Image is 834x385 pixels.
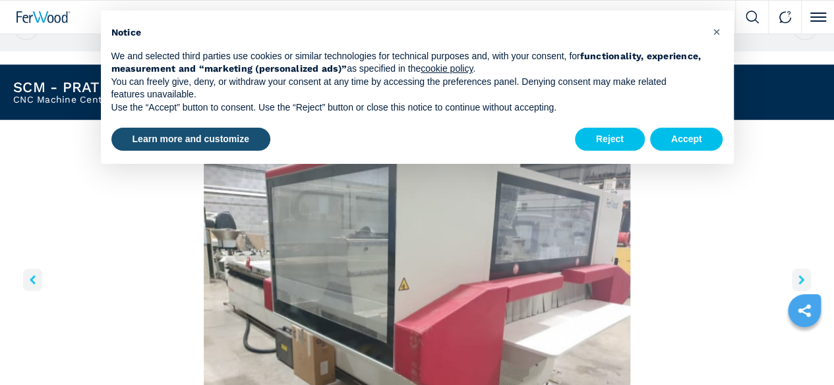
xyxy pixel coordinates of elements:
[746,11,759,24] img: Search
[575,128,645,151] button: Reject
[111,51,701,74] strong: functionality, experience, measurement and “marketing (personalized ads)”
[779,11,792,24] img: Contact us
[111,101,702,115] p: Use the “Accept” button to consent. Use the “Reject” button or close this notice to continue with...
[788,294,821,327] a: sharethis
[13,80,192,95] h1: SCM - PRATIX S15B
[111,26,702,39] h2: Notice
[16,11,71,23] img: Ferwood
[13,95,192,104] h2: CNC Machine Centres With Flat Table
[706,21,727,42] button: Close this notice
[712,24,720,39] span: ×
[792,269,811,291] button: right-button
[421,63,473,74] a: cookie policy
[650,128,723,151] button: Accept
[801,1,834,34] button: Click to toggle menu
[111,50,702,76] p: We and selected third parties use cookies or similar technologies for technical purposes and, wit...
[111,76,702,101] p: You can freely give, deny, or withdraw your consent at any time by accessing the preferences pane...
[23,269,42,291] button: left-button
[111,128,270,151] button: Learn more and customize
[778,326,824,375] iframe: Chat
